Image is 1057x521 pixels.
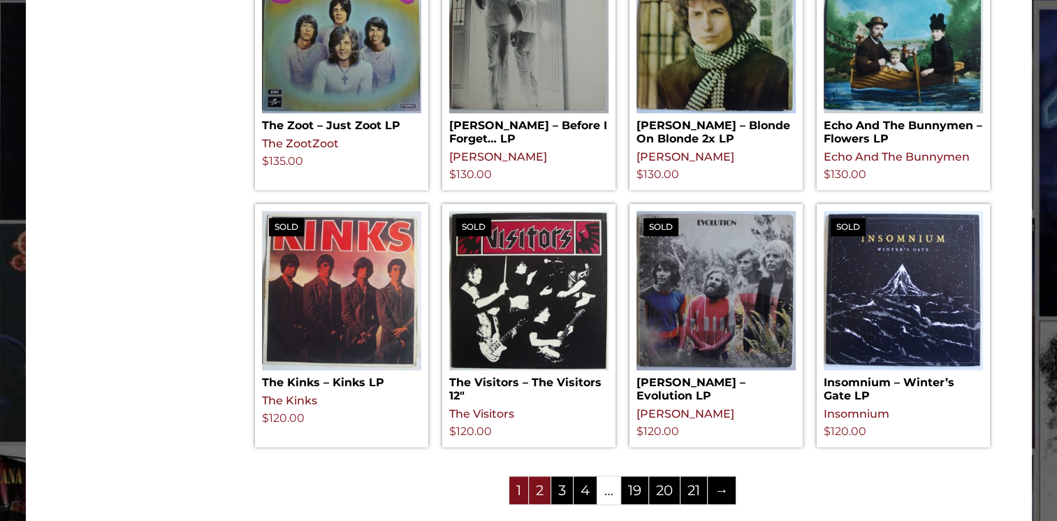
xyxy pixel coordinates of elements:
[262,137,312,150] a: The Zoot
[262,113,421,132] h2: The Zoot – Just Zoot LP
[636,168,643,181] span: $
[449,150,547,163] a: [PERSON_NAME]
[636,425,643,438] span: $
[636,211,796,370] img: Tamam Shud – Evolution LP
[262,370,421,389] h2: The Kinks – Kinks LP
[449,370,608,402] h2: The Visitors – The Visitors 12″
[824,211,983,402] a: SoldInsomnium – Winter’s Gate LP
[262,211,421,389] a: SoldThe Kinks – Kinks LP
[636,370,796,402] h2: [PERSON_NAME] – Evolution LP
[262,411,305,425] bdi: 120.00
[449,425,492,438] bdi: 120.00
[551,476,573,504] a: Page 3
[449,211,608,370] img: The Visitors – The Visitors 12"
[824,168,831,181] span: $
[636,168,679,181] bdi: 130.00
[636,425,679,438] bdi: 120.00
[509,476,528,504] span: Page 1
[449,113,608,145] h2: [PERSON_NAME] – Before I Forget… LP
[649,476,680,504] a: Page 20
[824,150,970,163] a: Echo And The Bunnymen
[643,218,678,236] span: Sold
[262,394,317,407] a: The Kinks
[269,218,304,236] span: Sold
[262,154,269,168] span: $
[529,476,551,504] a: Page 2
[262,211,421,370] img: The Kinks – Kinks LP
[824,211,983,370] img: Insomnium – Winter's Gate LP
[621,476,648,504] a: Page 19
[680,476,707,504] a: Page 21
[574,476,597,504] a: Page 4
[456,218,491,236] span: Sold
[312,137,339,150] a: Zoot
[831,218,866,236] span: Sold
[449,407,514,420] a: The Visitors
[597,476,620,504] span: …
[262,411,269,425] span: $
[824,407,889,420] a: Insomnium
[636,150,734,163] a: [PERSON_NAME]
[449,168,456,181] span: $
[824,370,983,402] h2: Insomnium – Winter’s Gate LP
[824,425,866,438] bdi: 120.00
[708,476,736,504] a: →
[636,211,796,402] a: Sold[PERSON_NAME] – Evolution LP
[262,154,303,168] bdi: 135.00
[449,425,456,438] span: $
[824,425,831,438] span: $
[824,113,983,145] h2: Echo And The Bunnymen – Flowers LP
[449,168,492,181] bdi: 130.00
[636,113,796,145] h2: [PERSON_NAME] – Blonde On Blonde 2x LP
[255,475,990,511] nav: Product Pagination
[636,407,734,420] a: [PERSON_NAME]
[449,211,608,402] a: SoldThe Visitors – The Visitors 12″
[824,168,866,181] bdi: 130.00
